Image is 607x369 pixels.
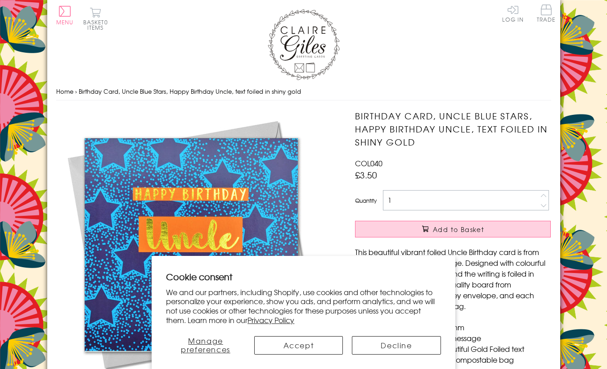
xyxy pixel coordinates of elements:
[355,246,551,311] p: This beautiful vibrant foiled Uncle Birthday card is from the amazing Colour Pop range. Designed ...
[56,87,73,96] a: Home
[254,336,343,355] button: Accept
[352,336,441,355] button: Decline
[56,82,551,101] nav: breadcrumbs
[364,343,551,354] li: Printed in the U.K with beautiful Gold Foiled text
[166,336,245,355] button: Manage preferences
[364,322,551,333] li: Dimensions: 150mm x 150mm
[268,9,340,80] img: Claire Giles Greetings Cards
[537,5,556,24] a: Trade
[355,158,382,169] span: COL040
[364,333,551,343] li: Blank inside for your own message
[56,18,74,26] span: Menu
[355,109,551,148] h1: Birthday Card, Uncle Blue Stars, Happy Birthday Uncle, text foiled in shiny gold
[87,18,108,32] span: 0 items
[166,287,441,325] p: We and our partners, including Shopify, use cookies and other technologies to personalize your ex...
[355,221,551,237] button: Add to Basket
[247,314,294,325] a: Privacy Policy
[83,7,108,30] button: Basket0 items
[79,87,301,96] span: Birthday Card, Uncle Blue Stars, Happy Birthday Uncle, text foiled in shiny gold
[75,87,77,96] span: ›
[537,5,556,22] span: Trade
[355,196,377,205] label: Quantity
[56,6,74,25] button: Menu
[166,270,441,283] h2: Cookie consent
[355,169,377,181] span: £3.50
[433,225,484,234] span: Add to Basket
[181,335,230,355] span: Manage preferences
[502,5,524,22] a: Log In
[364,354,551,365] li: Comes cello wrapped in Compostable bag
